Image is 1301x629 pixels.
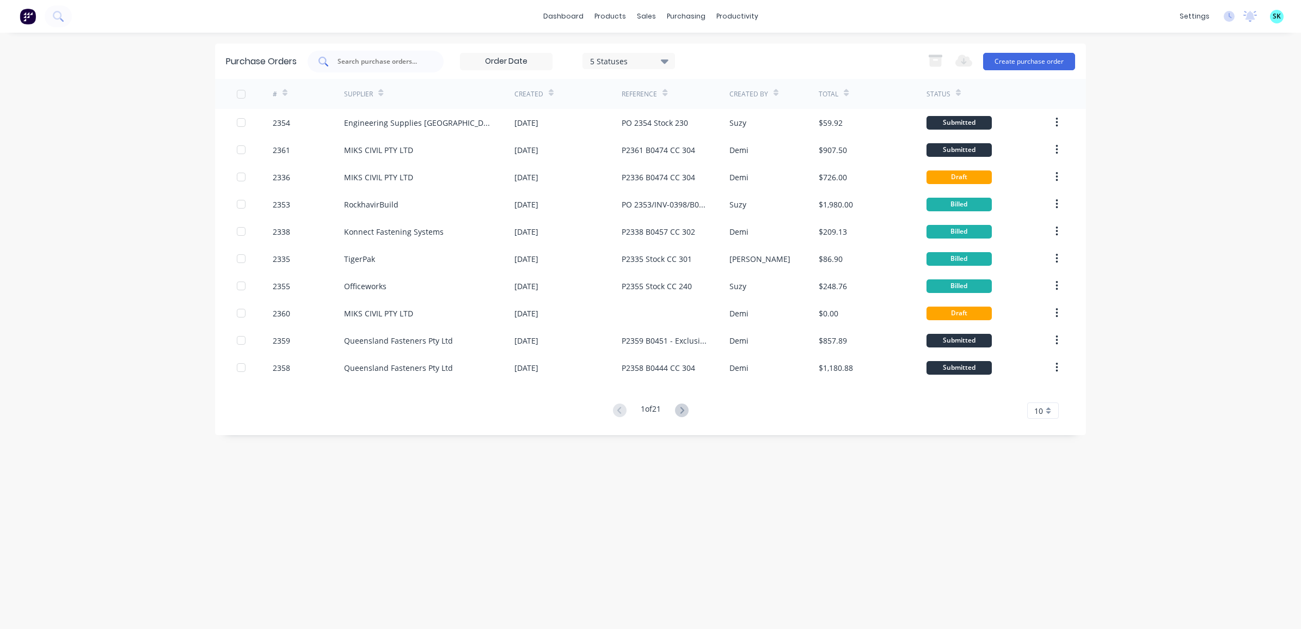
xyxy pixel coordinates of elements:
[1034,405,1043,417] span: 10
[273,117,290,129] div: 2354
[926,89,950,99] div: Status
[729,362,748,374] div: Demi
[631,8,661,25] div: sales
[1174,8,1215,25] div: settings
[514,280,538,292] div: [DATE]
[622,172,695,183] div: P2336 B0474 CC 304
[926,307,992,320] div: Draft
[622,253,692,265] div: P2335 Stock CC 301
[273,172,290,183] div: 2336
[926,279,992,293] div: Billed
[819,280,847,292] div: $248.76
[819,117,843,129] div: $59.92
[926,116,992,130] div: Submitted
[344,89,373,99] div: Supplier
[926,361,992,375] div: Submitted
[661,8,711,25] div: purchasing
[622,226,695,237] div: P2338 B0457 CC 302
[273,280,290,292] div: 2355
[926,143,992,157] div: Submitted
[344,280,386,292] div: Officeworks
[729,89,768,99] div: Created By
[589,8,631,25] div: products
[344,226,444,237] div: Konnect Fastening Systems
[273,89,277,99] div: #
[641,403,661,419] div: 1 of 21
[819,308,838,319] div: $0.00
[273,335,290,346] div: 2359
[622,362,695,374] div: P2358 B0444 CC 304
[926,170,992,184] div: Draft
[514,253,538,265] div: [DATE]
[729,226,748,237] div: Demi
[273,144,290,156] div: 2361
[819,335,847,346] div: $857.89
[514,362,538,374] div: [DATE]
[20,8,36,25] img: Factory
[344,117,493,129] div: Engineering Supplies [GEOGRAPHIC_DATA]
[729,308,748,319] div: Demi
[926,252,992,266] div: Billed
[514,172,538,183] div: [DATE]
[514,144,538,156] div: [DATE]
[344,199,398,210] div: RockhavirBuild
[273,226,290,237] div: 2338
[926,225,992,239] div: Billed
[226,55,297,68] div: Purchase Orders
[273,362,290,374] div: 2358
[622,144,695,156] div: P2361 B0474 CC 304
[514,308,538,319] div: [DATE]
[1273,11,1281,21] span: SK
[819,199,853,210] div: $1,980.00
[514,89,543,99] div: Created
[461,53,552,70] input: Order Date
[344,172,413,183] div: MIKS CIVIL PTY LTD
[622,89,657,99] div: Reference
[926,334,992,347] div: Submitted
[819,172,847,183] div: $726.00
[983,53,1075,70] button: Create purchase order
[514,335,538,346] div: [DATE]
[344,335,453,346] div: Queensland Fasteners Pty Ltd
[336,56,427,67] input: Search purchase orders...
[622,199,707,210] div: PO 2353/INV-0398/B0334/307
[344,253,375,265] div: TigerPak
[514,117,538,129] div: [DATE]
[622,335,707,346] div: P2359 B0451 - Exclusive Builds CC 304
[819,144,847,156] div: $907.50
[819,89,838,99] div: Total
[273,308,290,319] div: 2360
[273,199,290,210] div: 2353
[819,253,843,265] div: $86.90
[344,362,453,374] div: Queensland Fasteners Pty Ltd
[819,226,847,237] div: $209.13
[926,198,992,211] div: Billed
[622,117,688,129] div: PO 2354 Stock 230
[711,8,764,25] div: productivity
[729,335,748,346] div: Demi
[819,362,853,374] div: $1,180.88
[514,199,538,210] div: [DATE]
[273,253,290,265] div: 2335
[729,199,746,210] div: Suzy
[729,172,748,183] div: Demi
[622,280,692,292] div: P2355 Stock CC 240
[729,144,748,156] div: Demi
[590,55,668,66] div: 5 Statuses
[729,280,746,292] div: Suzy
[514,226,538,237] div: [DATE]
[344,308,413,319] div: MIKS CIVIL PTY LTD
[538,8,589,25] a: dashboard
[344,144,413,156] div: MIKS CIVIL PTY LTD
[729,253,790,265] div: [PERSON_NAME]
[729,117,746,129] div: Suzy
